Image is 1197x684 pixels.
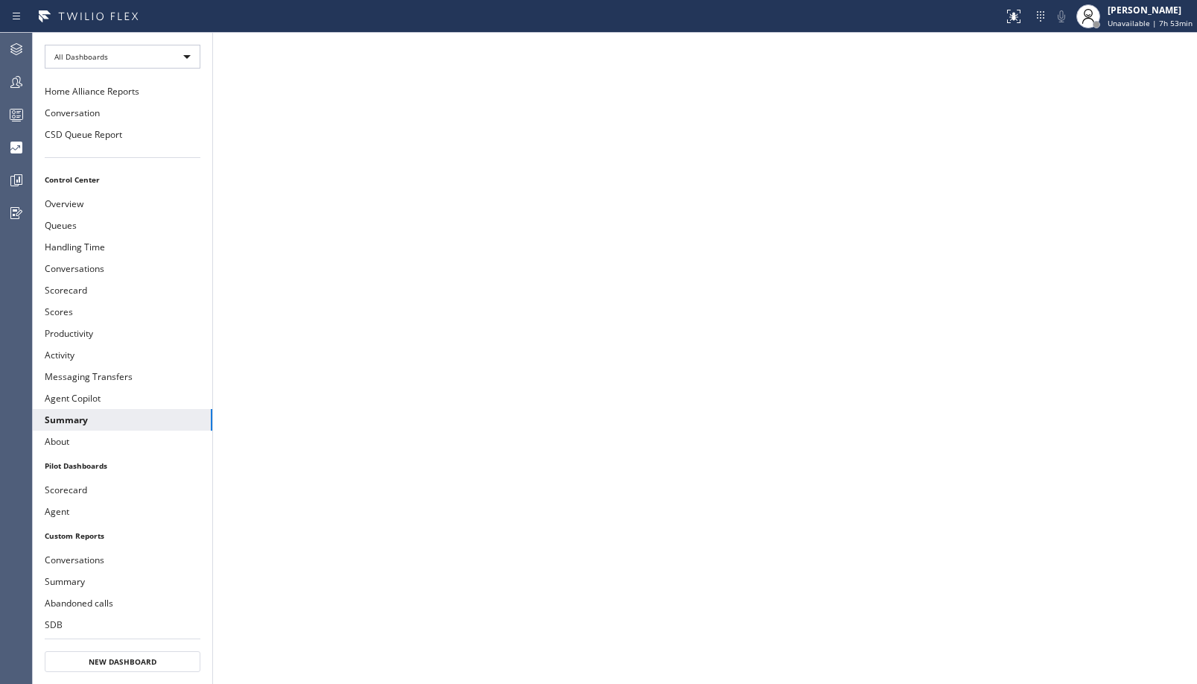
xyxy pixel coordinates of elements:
button: New Dashboard [45,651,200,672]
button: Scorecard [33,479,212,501]
button: Handling Time [33,236,212,258]
span: Unavailable | 7h 53min [1108,18,1193,28]
li: Control Center [33,170,212,189]
button: Summary [33,409,212,431]
button: Conversations [33,258,212,279]
li: Pilot Dashboards [33,456,212,475]
button: Scorecard [33,279,212,301]
button: Queues [33,215,212,236]
iframe: dashboard_9f6bb337dffe [213,33,1197,684]
button: CSD Queue Report [33,124,212,145]
button: Productivity [33,323,212,344]
div: [PERSON_NAME] [1108,4,1193,16]
button: About [33,431,212,452]
button: Conversation [33,102,212,124]
button: SDB [33,614,212,636]
button: Agent Copilot [33,387,212,409]
button: Agent [33,501,212,522]
div: All Dashboards [45,45,200,69]
button: Activity [33,344,212,366]
button: Home Alliance Reports [33,80,212,102]
button: Messaging Transfers [33,366,212,387]
button: Overview [33,193,212,215]
button: Summary [33,571,212,592]
li: Custom Reports [33,526,212,545]
button: Mute [1051,6,1072,27]
button: Abandoned calls [33,592,212,614]
button: Conversations [33,549,212,571]
button: Scores [33,301,212,323]
button: Outbound calls [33,636,212,657]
